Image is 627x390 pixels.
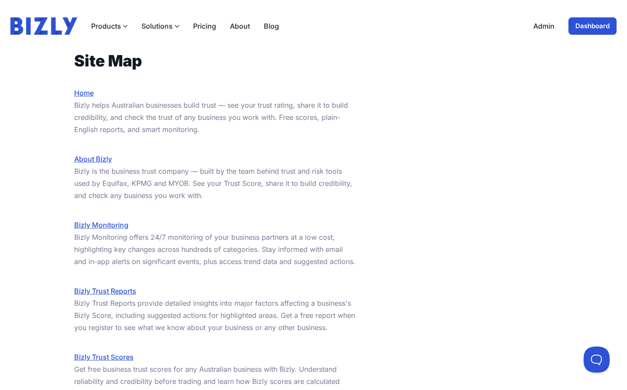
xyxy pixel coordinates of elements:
[74,89,94,97] a: Home
[230,21,250,31] a: About
[533,21,555,31] a: Admin
[74,297,356,334] div: Bizly Trust Reports provide detailed insights into major factors affecting a business's Bizly Sco...
[74,165,356,202] div: Bizly is the business trust company — built by the team behind trust and risk tools used by Equif...
[568,17,617,35] a: Dashboard
[74,155,112,163] a: About Bizly
[74,221,128,229] a: Bizly Monitoring
[74,52,356,69] h1: Site Map
[91,21,128,31] button: Products
[74,231,356,268] div: Bizly Monitoring offers 24/7 monitoring of your business partners at a low cost, highlighting key...
[74,353,134,361] a: Bizly Trust Scores
[74,99,356,136] div: Bizly helps Australian businesses build trust — see your trust rating, share it to build credibil...
[141,21,179,31] button: Solutions
[264,21,279,31] a: Blog
[193,21,216,31] a: Pricing
[74,287,136,295] a: Bizly Trust Reports
[584,347,610,373] iframe: Toggle Customer Support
